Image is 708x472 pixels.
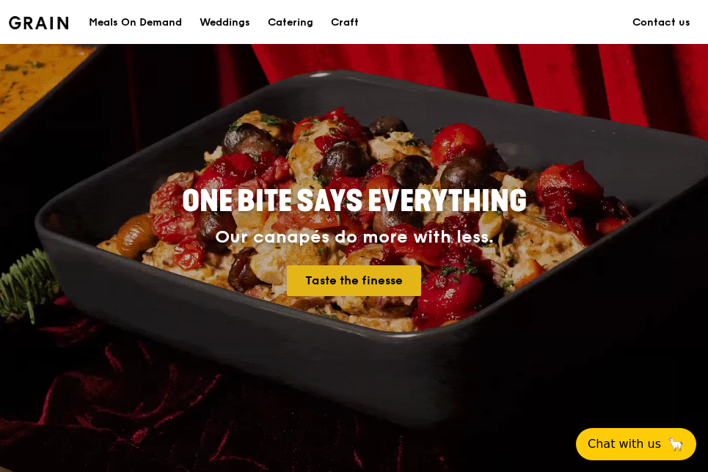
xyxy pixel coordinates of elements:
span: ONE BITE SAYS EVERYTHING [182,184,527,219]
div: Our canapés do more with less. [118,227,591,248]
a: Catering [259,1,322,45]
div: Weddings [200,1,250,45]
span: 🦙 [667,435,685,453]
button: Chat with us🦙 [576,428,696,460]
a: Contact us [624,1,699,45]
a: Weddings [191,1,259,45]
a: Taste the finesse [287,265,421,296]
div: Craft [331,1,359,45]
img: Grain [9,16,68,29]
a: Craft [322,1,368,45]
span: Chat with us [588,435,661,453]
div: Meals On Demand [89,1,182,45]
div: Catering [268,1,313,45]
